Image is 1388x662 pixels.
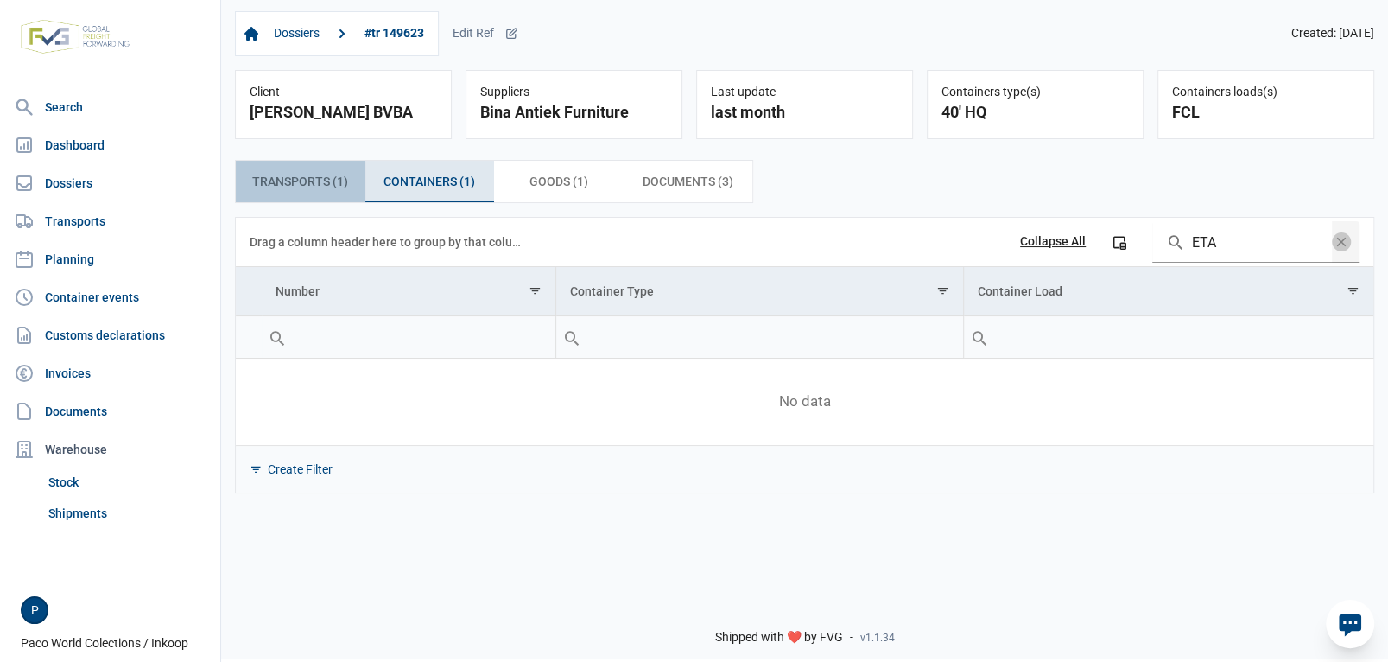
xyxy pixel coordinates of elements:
[7,432,213,467] div: Warehouse
[7,356,213,391] a: Invoices
[978,284,1062,298] div: Container Load
[480,85,668,100] div: Suppliers
[267,19,326,48] a: Dossiers
[941,85,1129,100] div: Containers type(s)
[21,596,48,624] button: P
[1172,85,1359,100] div: Containers loads(s)
[1347,284,1359,297] span: Show filter options for column 'Container Load'
[7,204,213,239] a: Transports
[41,498,213,529] a: Shipments
[453,26,518,41] div: Edit Ref
[21,596,210,652] div: Paco World Colections / Inkoop
[529,171,588,192] span: Goods (1)
[358,19,431,48] a: #tr 149623
[262,315,555,358] td: Filter cell
[236,218,1373,493] div: Data grid with 0 rows and 3 columns
[556,316,587,358] div: Search box
[276,284,320,298] div: Number
[41,467,213,498] a: Stock
[480,100,668,124] div: Bina Antiek Furniture
[250,218,1359,266] div: Data grid toolbar
[711,85,898,100] div: Last update
[570,284,654,298] div: Container Type
[1172,100,1359,124] div: FCL
[268,461,333,477] div: Create Filter
[860,631,895,645] span: v1.1.34
[7,318,213,353] a: Customs declarations
[250,228,527,256] div: Drag a column header here to group by that column
[850,630,853,646] span: -
[964,316,995,358] div: Search box
[262,316,293,358] div: Search box
[715,630,843,646] span: Shipped with ❤️ by FVG
[383,171,475,192] span: Containers (1)
[1291,26,1374,41] span: Created: [DATE]
[963,267,1373,316] td: Column Container Load
[643,171,733,192] span: Documents (3)
[252,171,348,192] span: Transports (1)
[555,315,963,358] td: Filter cell
[262,316,555,358] input: Filter cell
[14,13,136,60] img: FVG - Global freight forwarding
[236,392,1373,411] span: No data
[964,316,1374,358] input: Filter cell
[529,284,542,297] span: Show filter options for column 'Number'
[941,100,1129,124] div: 40' HQ
[7,90,213,124] a: Search
[555,267,963,316] td: Column Container Type
[556,316,963,358] input: Filter cell
[7,128,213,162] a: Dashboard
[711,100,898,124] div: last month
[7,242,213,277] a: Planning
[250,100,437,124] div: [PERSON_NAME] BVBA
[7,280,213,315] a: Container events
[1104,226,1135,258] div: Column Chooser
[7,394,213,429] a: Documents
[262,267,555,316] td: Column Number
[936,284,949,297] span: Show filter options for column 'Container Type'
[1020,234,1086,250] div: Collapse All
[963,315,1373,358] td: Filter cell
[1152,221,1332,263] input: Search in the data grid
[250,85,437,100] div: Client
[7,166,213,201] a: Dossiers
